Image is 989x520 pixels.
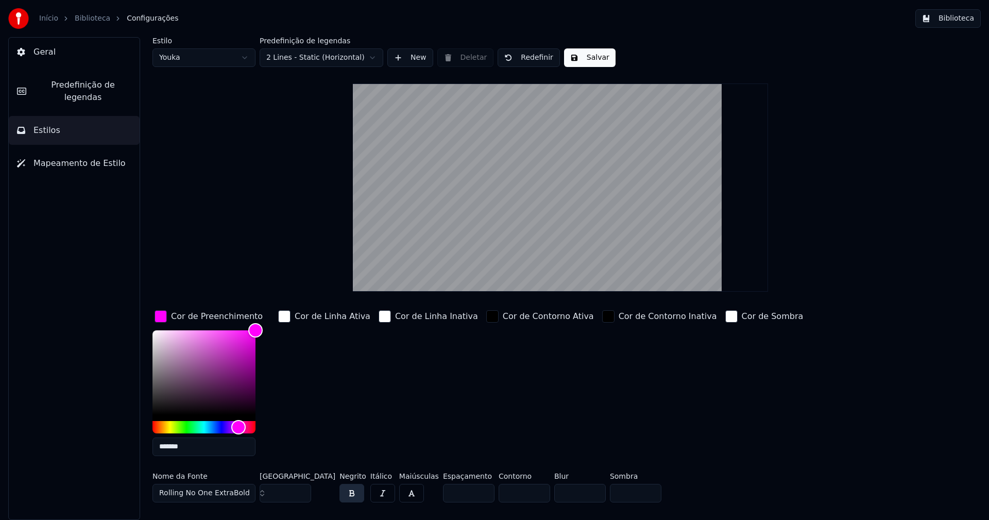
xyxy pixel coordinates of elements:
a: Biblioteca [75,13,110,24]
button: Estilos [9,116,140,145]
div: Color [152,330,255,415]
button: Redefinir [498,48,560,67]
a: Início [39,13,58,24]
button: Geral [9,38,140,66]
button: Cor de Contorno Inativa [600,308,719,325]
label: Estilo [152,37,255,44]
label: [GEOGRAPHIC_DATA] [260,473,335,480]
button: Cor de Linha Ativa [276,308,372,325]
span: Predefinição de legendas [35,79,131,104]
button: Cor de Linha Inativa [377,308,480,325]
label: Sombra [610,473,661,480]
button: Mapeamento de Estilo [9,149,140,178]
span: Mapeamento de Estilo [33,157,126,170]
img: youka [8,8,29,29]
label: Blur [554,473,606,480]
div: Hue [152,421,255,433]
span: Configurações [127,13,178,24]
button: Cor de Sombra [723,308,806,325]
span: Estilos [33,124,60,137]
div: Cor de Contorno Ativa [503,310,594,323]
label: Negrito [339,473,366,480]
span: Rolling No One ExtraBold [159,488,250,498]
label: Itálico [370,473,395,480]
div: Cor de Contorno Inativa [619,310,717,323]
button: Cor de Preenchimento [152,308,265,325]
div: Cor de Linha Inativa [395,310,478,323]
label: Contorno [499,473,550,480]
button: Biblioteca [915,9,981,28]
button: New [387,48,433,67]
div: Cor de Linha Ativa [295,310,370,323]
label: Predefinição de legendas [260,37,383,44]
div: Cor de Preenchimento [171,310,263,323]
label: Maiúsculas [399,473,439,480]
span: Geral [33,46,56,58]
label: Espaçamento [443,473,494,480]
label: Nome da Fonte [152,473,255,480]
button: Salvar [564,48,616,67]
nav: breadcrumb [39,13,178,24]
button: Predefinição de legendas [9,71,140,112]
button: Cor de Contorno Ativa [484,308,596,325]
div: Cor de Sombra [742,310,804,323]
